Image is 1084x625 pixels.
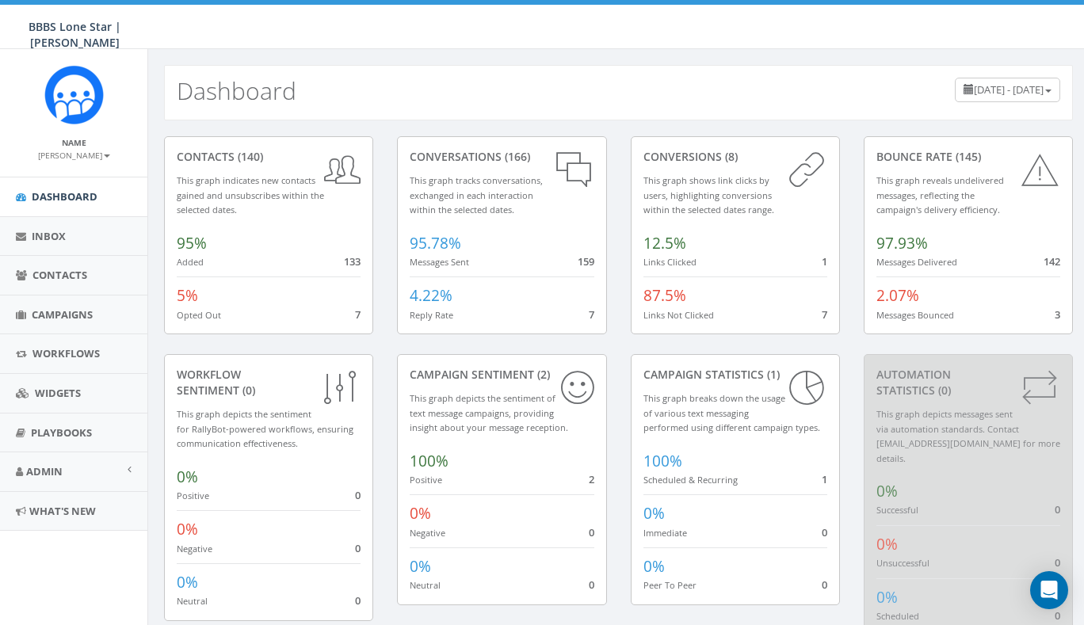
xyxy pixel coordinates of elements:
[177,408,353,449] small: This graph depicts the sentiment for RallyBot-powered workflows, ensuring communication effective...
[410,579,441,591] small: Neutral
[822,525,827,539] span: 0
[32,346,100,360] span: Workflows
[344,254,361,269] span: 133
[876,587,898,608] span: 0%
[177,595,208,607] small: Neutral
[31,425,92,440] span: Playbooks
[410,503,431,524] span: 0%
[355,541,361,555] span: 0
[177,233,207,253] span: 95%
[177,572,198,593] span: 0%
[177,467,198,487] span: 0%
[876,367,1060,398] div: Automation Statistics
[410,451,448,471] span: 100%
[355,307,361,322] span: 7
[876,408,1060,464] small: This graph depicts messages sent via automation standards. Contact [EMAIL_ADDRESS][DOMAIN_NAME] f...
[177,543,212,554] small: Negative
[952,149,981,164] span: (145)
[177,149,361,165] div: contacts
[589,307,594,322] span: 7
[410,256,469,268] small: Messages Sent
[177,519,198,539] span: 0%
[177,309,221,321] small: Opted Out
[1055,555,1060,570] span: 0
[643,367,827,383] div: Campaign Statistics
[26,464,63,478] span: Admin
[410,149,594,165] div: conversations
[177,367,361,398] div: Workflow Sentiment
[876,557,929,569] small: Unsuccessful
[1055,307,1060,322] span: 3
[410,392,568,433] small: This graph depicts the sentiment of text message campaigns, providing insight about your message ...
[643,474,738,486] small: Scheduled & Recurring
[502,149,530,164] span: (166)
[38,147,110,162] a: [PERSON_NAME]
[29,19,121,50] span: BBBS Lone Star | [PERSON_NAME]
[935,383,951,398] span: (0)
[876,309,954,321] small: Messages Bounced
[876,534,898,554] span: 0%
[876,504,918,516] small: Successful
[876,149,1060,165] div: Bounce Rate
[643,503,665,524] span: 0%
[29,504,96,518] span: What's New
[1055,502,1060,516] span: 0
[822,254,827,269] span: 1
[643,256,697,268] small: Links Clicked
[822,472,827,486] span: 1
[410,233,461,253] span: 95.78%
[410,556,431,577] span: 0%
[589,472,594,486] span: 2
[643,556,665,577] span: 0%
[32,307,93,322] span: Campaigns
[534,367,550,382] span: (2)
[410,474,442,486] small: Positive
[876,233,928,253] span: 97.93%
[643,527,687,539] small: Immediate
[1055,608,1060,623] span: 0
[643,233,686,253] span: 12.5%
[643,579,697,591] small: Peer To Peer
[239,383,255,398] span: (0)
[876,285,919,306] span: 2.07%
[410,527,445,539] small: Negative
[876,481,898,501] span: 0%
[38,150,110,161] small: [PERSON_NAME]
[410,309,453,321] small: Reply Rate
[355,593,361,608] span: 0
[643,451,682,471] span: 100%
[177,285,198,306] span: 5%
[177,78,296,104] h2: Dashboard
[35,386,81,400] span: Widgets
[876,256,957,268] small: Messages Delivered
[32,268,87,282] span: Contacts
[876,174,1004,215] small: This graph reveals undelivered messages, reflecting the campaign's delivery efficiency.
[876,610,919,622] small: Scheduled
[235,149,263,164] span: (140)
[643,285,686,306] span: 87.5%
[177,256,204,268] small: Added
[32,229,66,243] span: Inbox
[62,137,86,148] small: Name
[1030,571,1068,609] div: Open Intercom Messenger
[355,488,361,502] span: 0
[722,149,738,164] span: (8)
[589,577,594,592] span: 0
[44,65,104,124] img: Rally_Corp_Icon_1.png
[643,309,714,321] small: Links Not Clicked
[974,82,1044,97] span: [DATE] - [DATE]
[177,490,209,501] small: Positive
[643,174,774,215] small: This graph shows link clicks by users, highlighting conversions within the selected dates range.
[32,189,97,204] span: Dashboard
[410,367,594,383] div: Campaign Sentiment
[1044,254,1060,269] span: 142
[643,392,820,433] small: This graph breaks down the usage of various text messaging performed using different campaign types.
[578,254,594,269] span: 159
[764,367,780,382] span: (1)
[643,149,827,165] div: conversions
[410,285,452,306] span: 4.22%
[410,174,543,215] small: This graph tracks conversations, exchanged in each interaction within the selected dates.
[822,307,827,322] span: 7
[589,525,594,539] span: 0
[822,577,827,592] span: 0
